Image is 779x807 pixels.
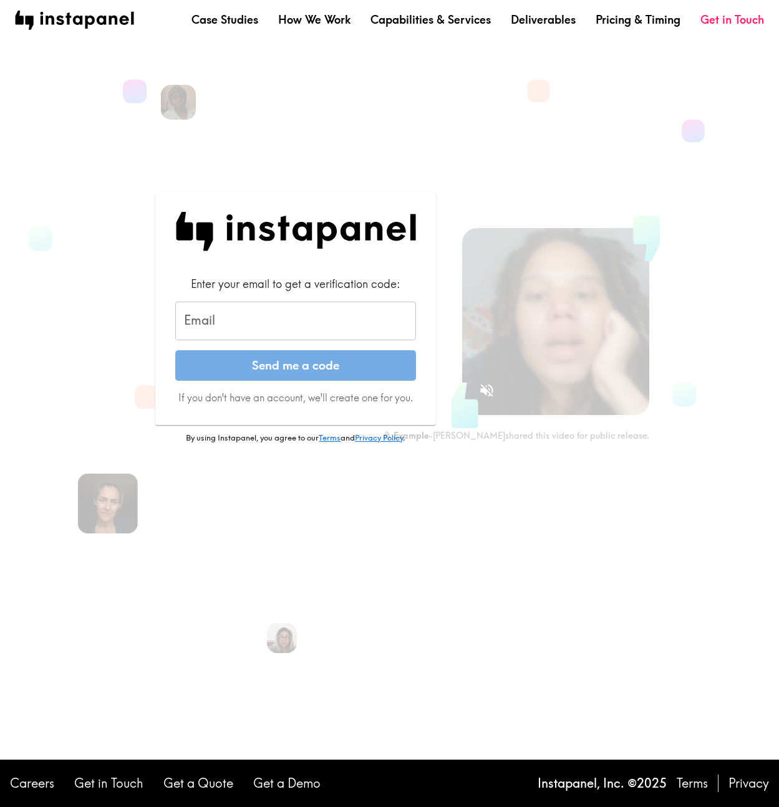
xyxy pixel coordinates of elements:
[78,474,138,533] img: Giannina
[74,775,143,792] a: Get in Touch
[161,85,196,120] img: Venita
[370,12,491,27] a: Capabilities & Services
[538,775,667,792] p: Instapanel, Inc. © 2025
[175,391,416,404] p: If you don't have an account, we'll create one for you.
[382,430,649,441] div: - [PERSON_NAME] shared this video for public release.
[175,276,416,292] div: Enter your email to get a verification code:
[267,623,297,653] img: Aileen
[511,12,576,27] a: Deliverables
[596,12,680,27] a: Pricing & Timing
[163,775,233,792] a: Get a Quote
[191,12,258,27] a: Case Studies
[677,775,708,792] a: Terms
[355,432,403,442] a: Privacy Policy
[10,775,54,792] a: Careers
[155,432,436,444] p: By using Instapanel, you agree to our and .
[175,350,416,381] button: Send me a code
[700,12,764,27] a: Get in Touch
[175,212,416,251] img: Instapanel
[728,775,769,792] a: Privacy
[253,775,321,792] a: Get a Demo
[473,377,500,404] button: Sound is off
[319,432,341,442] a: Terms
[278,12,351,27] a: How We Work
[15,11,134,30] img: instapanel
[394,430,428,441] b: Example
